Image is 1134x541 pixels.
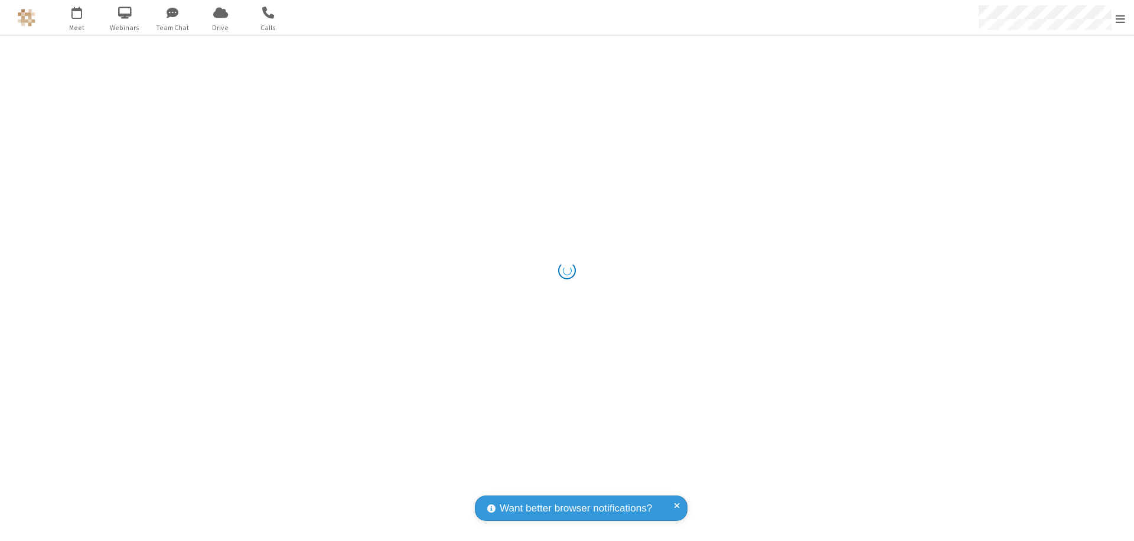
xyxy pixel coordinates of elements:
[500,501,652,516] span: Want better browser notifications?
[103,22,147,33] span: Webinars
[18,9,35,27] img: QA Selenium DO NOT DELETE OR CHANGE
[246,22,291,33] span: Calls
[55,22,99,33] span: Meet
[151,22,195,33] span: Team Chat
[198,22,243,33] span: Drive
